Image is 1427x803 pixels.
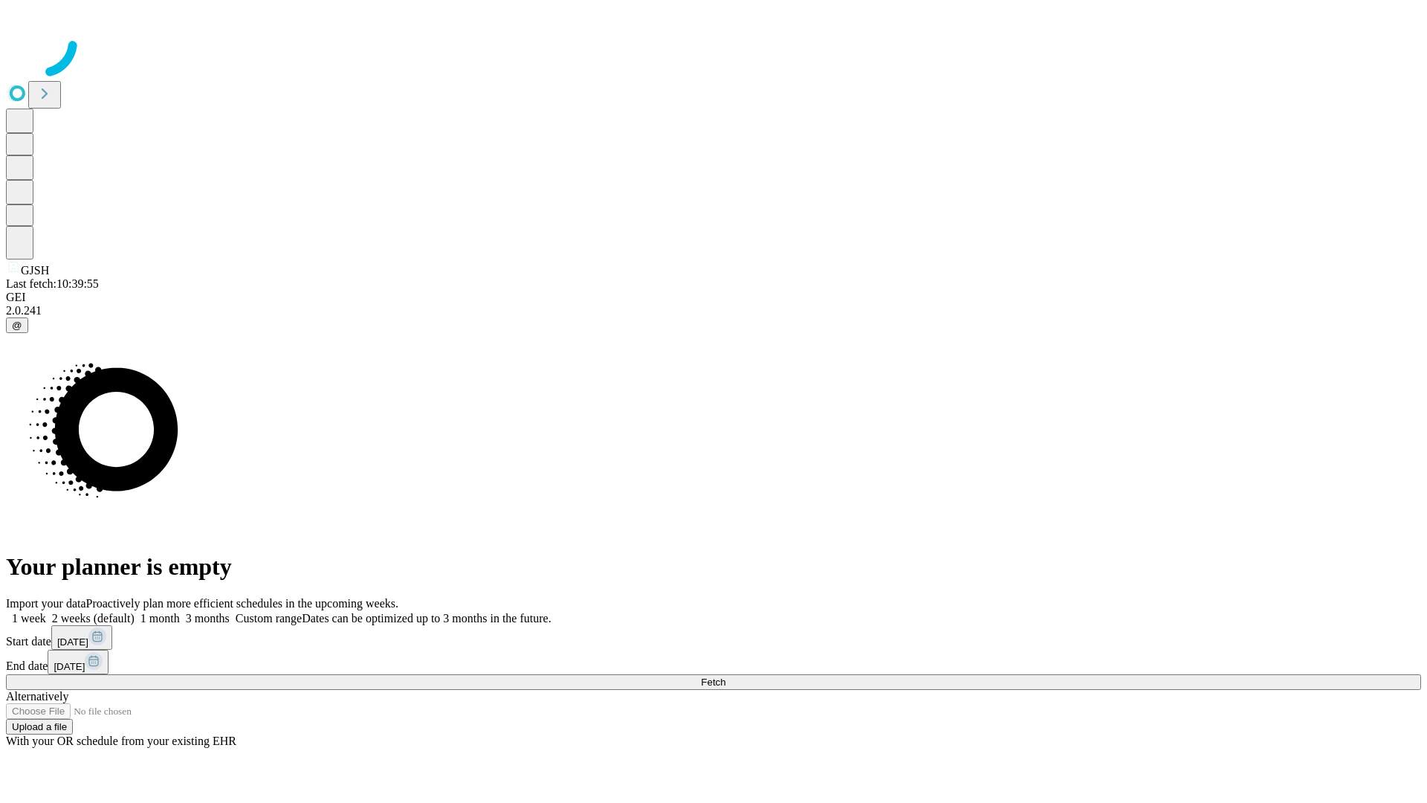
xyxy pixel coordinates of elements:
[6,735,236,747] span: With your OR schedule from your existing EHR
[51,625,112,650] button: [DATE]
[52,612,135,625] span: 2 weeks (default)
[57,636,88,648] span: [DATE]
[86,597,398,610] span: Proactively plan more efficient schedules in the upcoming weeks.
[6,650,1421,674] div: End date
[6,291,1421,304] div: GEI
[6,304,1421,317] div: 2.0.241
[140,612,180,625] span: 1 month
[6,690,68,703] span: Alternatively
[701,677,725,688] span: Fetch
[48,650,109,674] button: [DATE]
[6,277,99,290] span: Last fetch: 10:39:55
[6,317,28,333] button: @
[302,612,551,625] span: Dates can be optimized up to 3 months in the future.
[236,612,302,625] span: Custom range
[12,320,22,331] span: @
[6,553,1421,581] h1: Your planner is empty
[21,264,49,277] span: GJSH
[54,661,85,672] span: [DATE]
[6,597,86,610] span: Import your data
[6,674,1421,690] button: Fetch
[6,625,1421,650] div: Start date
[6,719,73,735] button: Upload a file
[186,612,230,625] span: 3 months
[12,612,46,625] span: 1 week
